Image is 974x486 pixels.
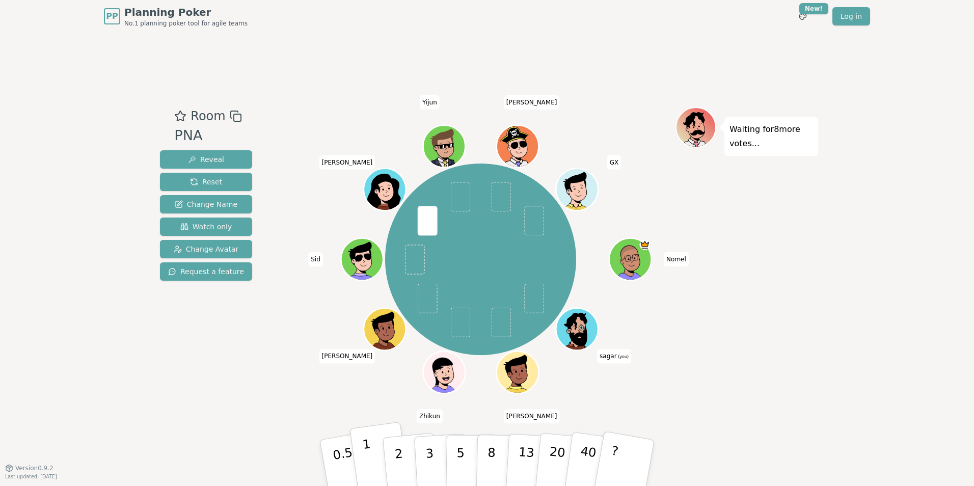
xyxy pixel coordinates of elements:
[639,239,650,250] span: Nomel is the host
[607,155,621,170] span: Click to change your name
[832,7,870,25] a: Log in
[308,252,323,266] span: Click to change your name
[420,95,440,110] span: Click to change your name
[504,409,560,423] span: Click to change your name
[319,349,375,363] span: Click to change your name
[160,262,252,281] button: Request a feature
[794,7,812,25] button: New!
[597,349,631,363] span: Click to change your name
[504,95,560,110] span: Click to change your name
[557,309,597,349] button: Click to change your avatar
[191,107,225,125] span: Room
[160,218,252,236] button: Watch only
[617,355,629,359] span: (you)
[417,409,443,423] span: Click to change your name
[160,195,252,213] button: Change Name
[174,244,239,254] span: Change Avatar
[160,150,252,169] button: Reveal
[188,154,224,165] span: Reveal
[104,5,248,28] a: PPPlanning PokerNo.1 planning poker tool for agile teams
[175,199,237,209] span: Change Name
[190,177,222,187] span: Reset
[5,474,57,479] span: Last updated: [DATE]
[124,19,248,28] span: No.1 planning poker tool for agile teams
[160,173,252,191] button: Reset
[180,222,232,232] span: Watch only
[5,464,53,472] button: Version0.9.2
[124,5,248,19] span: Planning Poker
[664,252,689,266] span: Click to change your name
[729,122,813,151] p: Waiting for 8 more votes...
[174,107,186,125] button: Add as favourite
[106,10,118,22] span: PP
[168,266,244,277] span: Request a feature
[15,464,53,472] span: Version 0.9.2
[174,125,241,146] div: PNA
[160,240,252,258] button: Change Avatar
[799,3,828,14] div: New!
[319,155,375,170] span: Click to change your name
